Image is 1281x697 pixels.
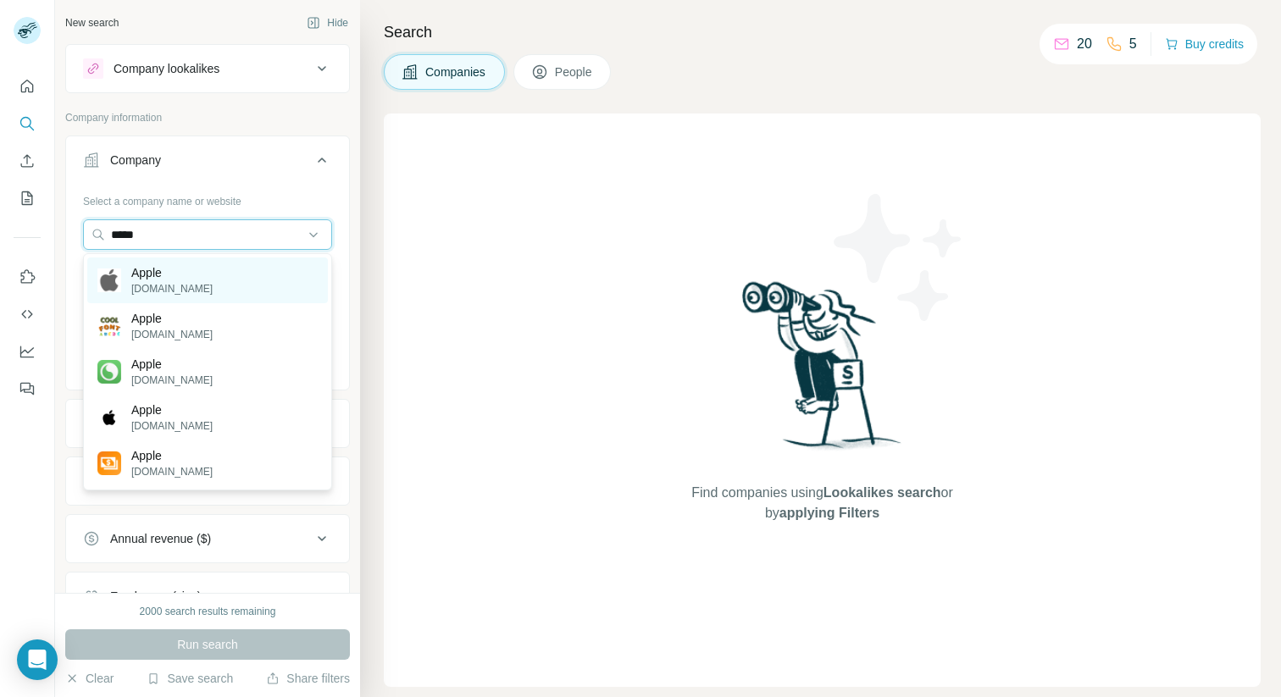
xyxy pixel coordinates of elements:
[66,140,349,187] button: Company
[823,485,941,500] span: Lookalikes search
[131,310,213,327] p: Apple
[1165,32,1244,56] button: Buy credits
[266,670,350,687] button: Share filters
[97,406,121,429] img: Apple
[66,48,349,89] button: Company lookalikes
[425,64,487,80] span: Companies
[14,373,41,404] button: Feedback
[131,418,213,434] p: [DOMAIN_NAME]
[1129,34,1137,54] p: 5
[131,373,213,388] p: [DOMAIN_NAME]
[110,152,161,169] div: Company
[97,360,121,384] img: Apple
[97,314,121,338] img: Apple
[17,639,58,680] div: Open Intercom Messenger
[131,401,213,418] p: Apple
[65,15,119,30] div: New search
[14,299,41,329] button: Use Surfe API
[14,336,41,367] button: Dashboard
[140,604,276,619] div: 2000 search results remaining
[384,20,1261,44] h4: Search
[555,64,594,80] span: People
[779,506,879,520] span: applying Filters
[147,670,233,687] button: Save search
[66,518,349,559] button: Annual revenue ($)
[14,108,41,139] button: Search
[14,71,41,102] button: Quick start
[131,356,213,373] p: Apple
[14,146,41,176] button: Enrich CSV
[66,461,349,501] button: HQ location
[131,264,213,281] p: Apple
[295,10,360,36] button: Hide
[131,447,213,464] p: Apple
[97,268,121,292] img: Apple
[114,60,219,77] div: Company lookalikes
[97,451,121,475] img: Apple
[735,277,911,466] img: Surfe Illustration - Woman searching with binoculars
[83,187,332,209] div: Select a company name or website
[66,403,349,444] button: Industry
[14,183,41,213] button: My lists
[110,530,211,547] div: Annual revenue ($)
[1077,34,1092,54] p: 20
[131,464,213,479] p: [DOMAIN_NAME]
[131,281,213,296] p: [DOMAIN_NAME]
[823,181,975,334] img: Surfe Illustration - Stars
[131,327,213,342] p: [DOMAIN_NAME]
[65,110,350,125] p: Company information
[686,483,957,523] span: Find companies using or by
[14,262,41,292] button: Use Surfe on LinkedIn
[110,588,201,605] div: Employees (size)
[66,576,349,617] button: Employees (size)
[65,670,114,687] button: Clear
